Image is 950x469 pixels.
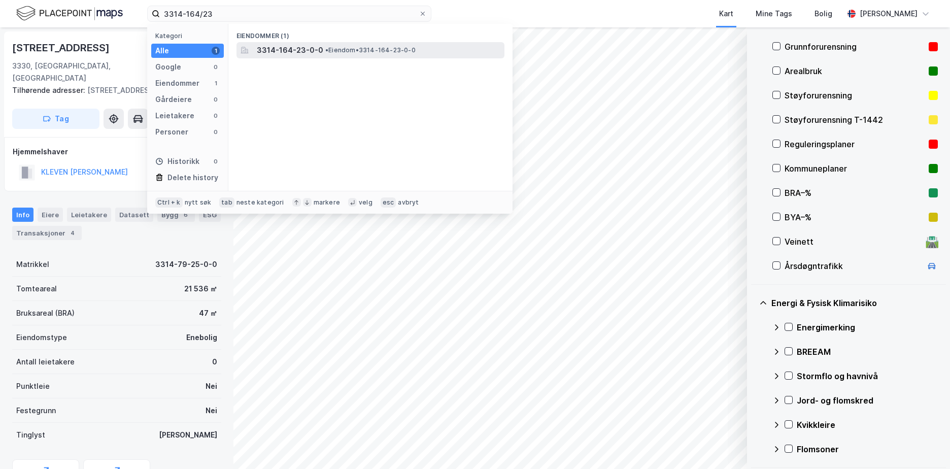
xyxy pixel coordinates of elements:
[155,258,217,271] div: 3314-79-25-0-0
[212,112,220,120] div: 0
[16,5,123,22] img: logo.f888ab2527a4732fd821a326f86c7f29.svg
[359,198,372,207] div: velg
[159,429,217,441] div: [PERSON_NAME]
[212,95,220,104] div: 0
[797,419,938,431] div: Kvikkleire
[155,32,224,40] div: Kategori
[206,380,217,392] div: Nei
[785,114,925,126] div: Støyforurensning T-1442
[815,8,832,20] div: Bolig
[155,110,194,122] div: Leietakere
[212,63,220,71] div: 0
[155,93,192,106] div: Gårdeiere
[160,6,419,21] input: Søk på adresse, matrikkel, gårdeiere, leietakere eller personer
[38,208,63,222] div: Eiere
[12,86,87,94] span: Tilhørende adresser:
[756,8,792,20] div: Mine Tags
[771,297,938,309] div: Energi & Fysisk Klimarisiko
[155,77,199,89] div: Eiendommer
[228,24,513,42] div: Eiendommer (1)
[219,197,234,208] div: tab
[212,79,220,87] div: 1
[186,331,217,344] div: Enebolig
[12,109,99,129] button: Tag
[16,429,45,441] div: Tinglyst
[16,405,56,417] div: Festegrunn
[67,208,111,222] div: Leietakere
[797,394,938,407] div: Jord- og flomskred
[325,46,328,54] span: •
[212,128,220,136] div: 0
[155,61,181,73] div: Google
[257,44,323,56] span: 3314-164-23-0-0
[314,198,340,207] div: markere
[925,235,939,248] div: 🛣️
[212,157,220,165] div: 0
[212,47,220,55] div: 1
[12,60,167,84] div: 3330, [GEOGRAPHIC_DATA], [GEOGRAPHIC_DATA]
[185,198,212,207] div: nytt søk
[157,208,195,222] div: Bygg
[13,146,221,158] div: Hjemmelshaver
[184,283,217,295] div: 21 536 ㎡
[16,307,75,319] div: Bruksareal (BRA)
[785,260,922,272] div: Årsdøgntrafikk
[16,283,57,295] div: Tomteareal
[16,380,50,392] div: Punktleie
[155,126,188,138] div: Personer
[325,46,416,54] span: Eiendom • 3314-164-23-0-0
[797,443,938,455] div: Flomsoner
[12,40,112,56] div: [STREET_ADDRESS]
[236,198,284,207] div: neste kategori
[67,228,78,238] div: 4
[212,356,217,368] div: 0
[860,8,918,20] div: [PERSON_NAME]
[381,197,396,208] div: esc
[785,89,925,102] div: Støyforurensning
[12,84,213,96] div: [STREET_ADDRESS]
[797,370,938,382] div: Stormflo og havnivå
[785,162,925,175] div: Kommuneplaner
[115,208,153,222] div: Datasett
[12,226,82,240] div: Transaksjoner
[719,8,733,20] div: Kart
[181,210,191,220] div: 6
[155,197,183,208] div: Ctrl + k
[797,321,938,333] div: Energimerking
[785,138,925,150] div: Reguleringsplaner
[155,155,199,167] div: Historikk
[785,65,925,77] div: Arealbruk
[16,258,49,271] div: Matrikkel
[899,420,950,469] iframe: Chat Widget
[199,307,217,319] div: 47 ㎡
[785,187,925,199] div: BRA–%
[785,236,922,248] div: Veinett
[785,41,925,53] div: Grunnforurensning
[16,356,75,368] div: Antall leietakere
[199,208,221,222] div: ESG
[785,211,925,223] div: BYA–%
[16,331,67,344] div: Eiendomstype
[155,45,169,57] div: Alle
[206,405,217,417] div: Nei
[398,198,419,207] div: avbryt
[12,208,33,222] div: Info
[167,172,218,184] div: Delete history
[797,346,938,358] div: BREEAM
